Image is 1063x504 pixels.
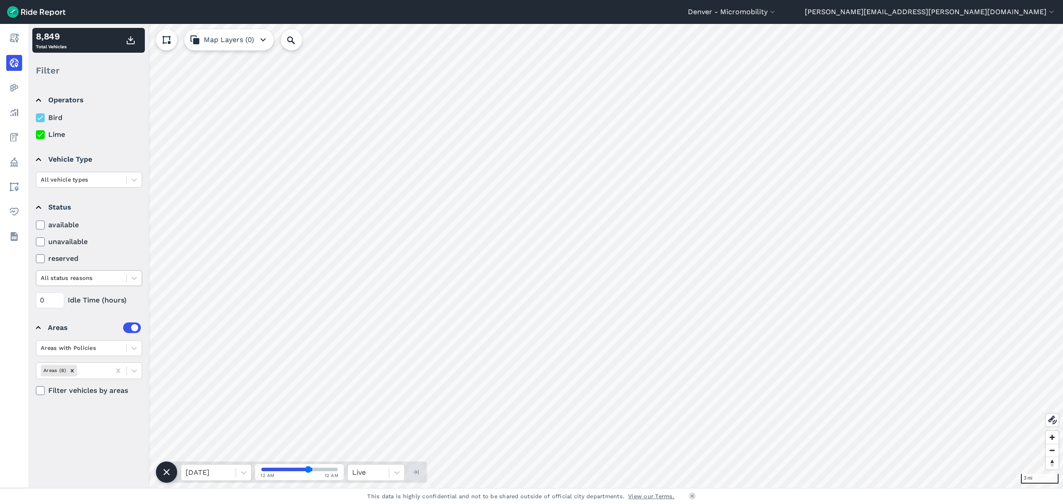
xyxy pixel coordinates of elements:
label: unavailable [36,236,142,247]
label: Lime [36,129,142,140]
canvas: Map [28,24,1063,488]
button: Reset bearing to north [1046,457,1059,469]
a: Report [6,30,22,46]
button: Map Layers (0) [184,29,274,50]
button: Zoom in [1046,431,1059,444]
a: View our Terms. [628,492,675,500]
summary: Status [36,195,141,220]
div: Areas (8) [41,365,67,376]
input: Search Location or Vehicles [281,29,316,50]
a: Health [6,204,22,220]
summary: Areas [36,315,141,340]
summary: Operators [36,88,141,112]
a: Heatmaps [6,80,22,96]
a: Analyze [6,105,22,120]
div: Areas [48,322,141,333]
div: 8,849 [36,30,66,43]
a: Policy [6,154,22,170]
span: 12 AM [325,472,339,479]
label: Filter vehicles by areas [36,385,142,396]
div: 3 mi [1021,474,1059,484]
label: available [36,220,142,230]
a: Realtime [6,55,22,71]
span: 12 AM [260,472,275,479]
label: reserved [36,253,142,264]
div: Total Vehicles [36,30,66,51]
button: Denver - Micromobility [688,7,777,17]
div: Idle Time (hours) [36,292,142,308]
div: Filter [32,57,145,84]
button: [PERSON_NAME][EMAIL_ADDRESS][PERSON_NAME][DOMAIN_NAME] [805,7,1056,17]
summary: Vehicle Type [36,147,141,172]
a: Areas [6,179,22,195]
label: Bird [36,112,142,123]
img: Ride Report [7,6,66,18]
a: Datasets [6,229,22,244]
a: Fees [6,129,22,145]
div: Remove Areas (8) [67,365,77,376]
button: Zoom out [1046,444,1059,457]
